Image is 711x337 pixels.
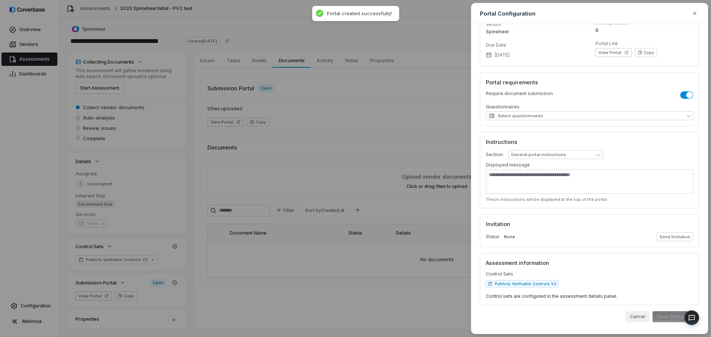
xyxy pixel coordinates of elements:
[484,47,512,63] button: [DATE]
[489,113,543,119] span: Select questionnaires
[595,41,693,47] dt: Portal Link
[486,271,693,279] p: Control Sets
[595,48,632,57] button: View Portal
[327,10,392,17] div: Portal created successfully!
[486,78,693,86] h3: Portal requirements
[486,234,500,240] p: Status
[486,29,509,35] span: Spinwheel
[480,10,535,17] h2: Portal Configuration
[486,42,584,48] dt: Due Date
[495,281,557,287] span: Publicly Verifiable Controls V2
[486,259,693,267] h3: Assessment information
[486,152,504,158] p: Section:
[486,91,553,100] p: Require document submission
[595,27,598,33] span: 0
[486,220,693,228] h3: Invitation
[625,311,650,322] button: Cancel
[504,234,515,240] span: None
[486,293,693,299] p: Control sets are configured in the assessment details panel.
[635,48,657,57] button: Copy
[486,104,693,111] p: Questionnaires
[486,162,530,168] p: Displayed message
[657,232,693,241] button: Send Invitation
[486,138,693,146] h3: Instructions
[486,21,584,27] dt: Vendor
[486,197,693,202] p: These instructions will be displayed at the top of the portal.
